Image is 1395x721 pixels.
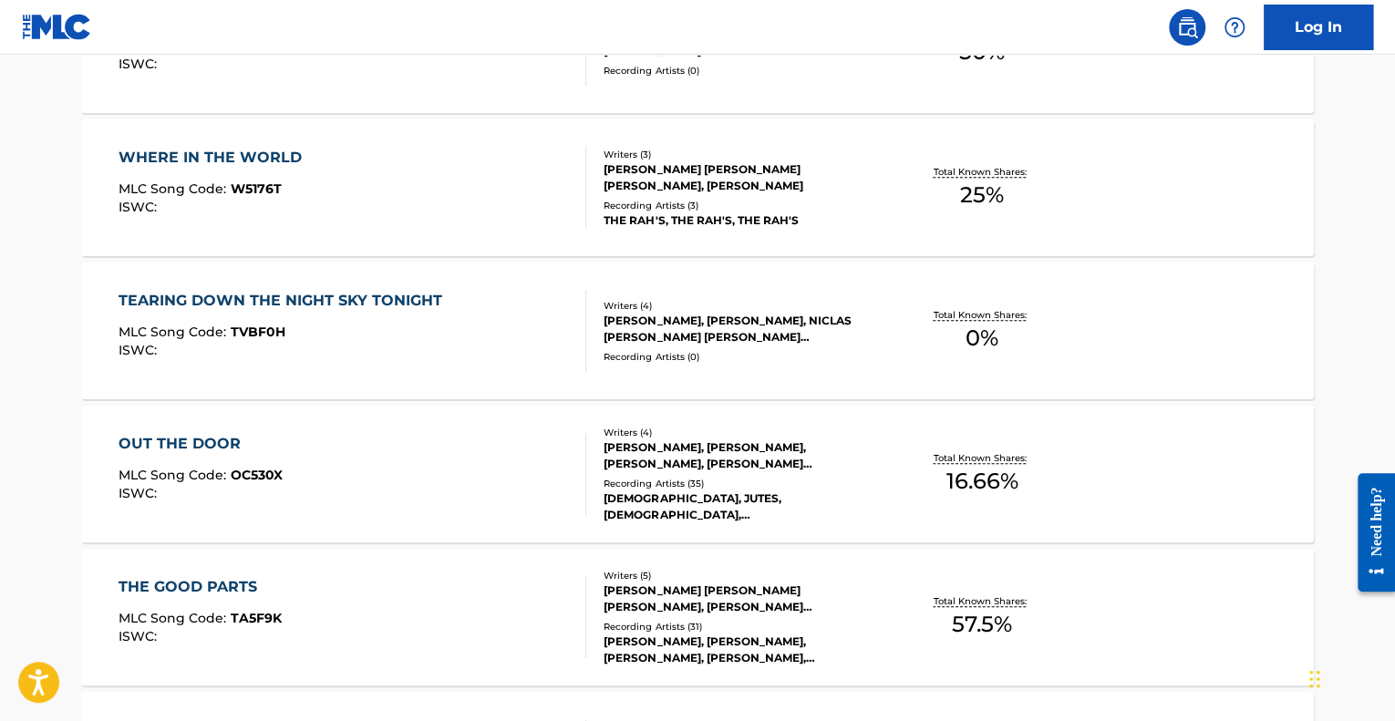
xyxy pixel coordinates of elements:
div: Recording Artists ( 0 ) [604,350,879,364]
p: Total Known Shares: [933,165,1030,179]
div: Recording Artists ( 35 ) [604,477,879,490]
a: WHERE IN THE WORLDMLC Song Code:W5176TISWC:Writers (3)[PERSON_NAME] [PERSON_NAME] [PERSON_NAME], ... [81,119,1314,256]
span: 0 % [966,322,998,355]
span: W5176T [231,180,282,197]
span: 16.66 % [945,465,1018,498]
a: THE GOOD PARTSMLC Song Code:TA5F9KISWC:Writers (5)[PERSON_NAME] [PERSON_NAME] [PERSON_NAME], [PER... [81,549,1314,685]
div: [PERSON_NAME], [PERSON_NAME], [PERSON_NAME], [PERSON_NAME], [PERSON_NAME] [604,633,879,666]
a: OUT THE DOORMLC Song Code:OC530XISWC:Writers (4)[PERSON_NAME], [PERSON_NAME], [PERSON_NAME], [PER... [81,406,1314,542]
span: TVBF0H [231,324,285,340]
div: [PERSON_NAME], [PERSON_NAME], [PERSON_NAME], [PERSON_NAME] [PERSON_NAME] [604,439,879,472]
div: [PERSON_NAME] [PERSON_NAME] [PERSON_NAME], [PERSON_NAME] [PERSON_NAME], [PERSON_NAME] [PERSON_NAME] [604,582,879,615]
a: Public Search [1169,9,1205,46]
div: THE GOOD PARTS [119,576,282,598]
iframe: Chat Widget [1304,633,1395,721]
p: Total Known Shares: [933,451,1030,465]
div: THE RAH'S, THE RAH'S, THE RAH'S [604,212,879,229]
div: Recording Artists ( 31 ) [604,620,879,633]
img: search [1176,16,1198,38]
div: Writers ( 5 ) [604,569,879,582]
div: [PERSON_NAME], [PERSON_NAME], NICLAS [PERSON_NAME] [PERSON_NAME] [PERSON_NAME] WENNEGAARD [604,313,879,345]
span: ISWC : [119,199,161,215]
img: MLC Logo [22,14,92,40]
span: TA5F9K [231,610,282,626]
div: Recording Artists ( 3 ) [604,199,879,212]
div: Drag [1309,652,1320,706]
img: help [1224,16,1245,38]
span: 25 % [960,179,1004,211]
p: Total Known Shares: [933,308,1030,322]
div: [DEMOGRAPHIC_DATA], JUTES, [DEMOGRAPHIC_DATA], [DEMOGRAPHIC_DATA], [DEMOGRAPHIC_DATA] [604,490,879,523]
a: TEARING DOWN THE NIGHT SKY TONIGHTMLC Song Code:TVBF0HISWC:Writers (4)[PERSON_NAME], [PERSON_NAME... [81,263,1314,399]
span: MLC Song Code : [119,324,231,340]
span: 57.5 % [952,608,1012,641]
span: ISWC : [119,628,161,644]
div: Writers ( 4 ) [604,426,879,439]
p: Total Known Shares: [933,594,1030,608]
div: TEARING DOWN THE NIGHT SKY TONIGHT [119,290,451,312]
a: Log In [1264,5,1373,50]
iframe: Resource Center [1344,458,1395,605]
span: MLC Song Code : [119,180,231,197]
div: Recording Artists ( 0 ) [604,64,879,77]
span: ISWC : [119,485,161,501]
span: ISWC : [119,342,161,358]
span: ISWC : [119,56,161,72]
div: OUT THE DOOR [119,433,283,455]
div: Writers ( 4 ) [604,299,879,313]
div: Help [1216,9,1253,46]
div: WHERE IN THE WORLD [119,147,311,169]
span: OC530X [231,467,283,483]
div: [PERSON_NAME] [PERSON_NAME] [PERSON_NAME], [PERSON_NAME] [604,161,879,194]
div: Writers ( 3 ) [604,148,879,161]
span: MLC Song Code : [119,467,231,483]
span: MLC Song Code : [119,610,231,626]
